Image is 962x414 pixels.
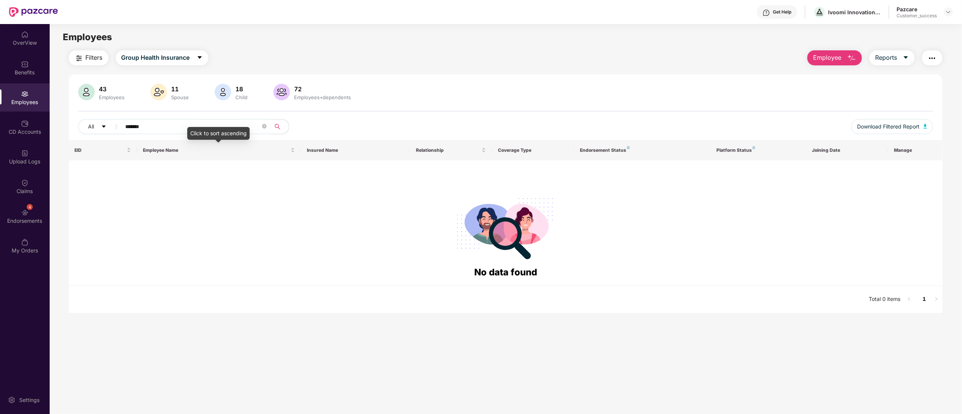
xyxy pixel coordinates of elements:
[63,32,112,42] span: Employees
[903,293,915,305] li: Previous Page
[924,124,927,128] img: svg+xml;base64,PHN2ZyB4bWxucz0iaHR0cDovL3d3dy53My5vcmcvMjAwMC9zdmciIHhtbG5zOnhsaW5rPSJodHRwOi8vd3...
[773,9,792,15] div: Get Help
[903,293,915,305] button: left
[814,7,825,18] img: iVOOMI%20Logo%20(1).png
[78,119,124,134] button: Allcaret-down
[627,146,630,149] img: svg+xml;base64,PHN2ZyB4bWxucz0iaHR0cDovL3d3dy53My5vcmcvMjAwMC9zdmciIHdpZHRoPSI4IiBoZWlnaHQ9IjgiIH...
[869,50,915,65] button: Reportscaret-down
[301,140,410,160] th: Insured Name
[150,84,167,100] img: svg+xml;base64,PHN2ZyB4bWxucz0iaHR0cDovL3d3dy53My5vcmcvMjAwMC9zdmciIHhtbG5zOnhsaW5rPSJodHRwOi8vd3...
[270,119,289,134] button: search
[452,189,560,265] img: svg+xml;base64,PHN2ZyB4bWxucz0iaHR0cDovL3d3dy53My5vcmcvMjAwMC9zdmciIHdpZHRoPSIyODgiIGhlaWdodD0iMj...
[69,50,108,65] button: Filters
[474,267,537,278] span: No data found
[410,140,492,160] th: Relationship
[21,179,29,187] img: svg+xml;base64,PHN2ZyBpZD0iQ2xhaW0iIHhtbG5zPSJodHRwOi8vd3d3LnczLm9yZy8yMDAwL3N2ZyIgd2lkdGg9IjIwIi...
[197,54,203,61] span: caret-down
[888,140,942,160] th: Manage
[98,94,126,100] div: Employees
[21,239,29,246] img: svg+xml;base64,PHN2ZyBpZD0iTXlfT3JkZXJzIiBkYXRhLW5hbWU9Ik15IE9yZGVycyIgeG1sbnM9Imh0dHA6Ly93d3cudz...
[234,85,249,93] div: 18
[897,6,937,13] div: Pazcare
[907,297,912,301] span: left
[857,122,920,131] span: Download Filtered Report
[101,124,106,130] span: caret-down
[580,147,704,153] div: Endorsement Status
[851,119,933,134] button: Download Filtered Report
[828,9,881,16] div: Ivoomi Innovation Private Limited
[21,120,29,127] img: svg+xml;base64,PHN2ZyBpZD0iQ0RfQWNjb3VudHMiIGRhdGEtbmFtZT0iQ0QgQWNjb3VudHMiIHhtbG5zPSJodHRwOi8vd3...
[293,94,353,100] div: Employees+dependents
[9,7,58,17] img: New Pazcare Logo
[918,293,930,305] a: 1
[17,396,42,404] div: Settings
[74,54,83,63] img: svg+xml;base64,PHN2ZyB4bWxucz0iaHR0cDovL3d3dy53My5vcmcvMjAwMC9zdmciIHdpZHRoPSIyNCIgaGVpZ2h0PSIyNC...
[170,94,191,100] div: Spouse
[847,54,856,63] img: svg+xml;base64,PHN2ZyB4bWxucz0iaHR0cDovL3d3dy53My5vcmcvMjAwMC9zdmciIHhtbG5zOnhsaW5rPSJodHRwOi8vd3...
[143,147,289,153] span: Employee Name
[8,396,15,404] img: svg+xml;base64,PHN2ZyBpZD0iU2V0dGluZy0yMHgyMCIgeG1sbnM9Imh0dHA6Ly93d3cudzMub3JnLzIwMDAvc3ZnIiB3aW...
[21,60,29,68] img: svg+xml;base64,PHN2ZyBpZD0iQmVuZWZpdHMiIHhtbG5zPSJodHRwOi8vd3d3LnczLm9yZy8yMDAwL3N2ZyIgd2lkdGg9Ij...
[753,146,756,149] img: svg+xml;base64,PHN2ZyB4bWxucz0iaHR0cDovL3d3dy53My5vcmcvMjAwMC9zdmciIHdpZHRoPSI4IiBoZWlnaHQ9IjgiIH...
[930,293,942,305] button: right
[928,54,937,63] img: svg+xml;base64,PHN2ZyB4bWxucz0iaHR0cDovL3d3dy53My5vcmcvMjAwMC9zdmciIHdpZHRoPSIyNCIgaGVpZ2h0PSIyNC...
[813,53,841,62] span: Employee
[806,140,888,160] th: Joining Date
[270,124,285,130] span: search
[262,123,267,130] span: close-circle
[69,140,137,160] th: EID
[869,293,900,305] li: Total 0 items
[78,84,95,100] img: svg+xml;base64,PHN2ZyB4bWxucz0iaHR0cDovL3d3dy53My5vcmcvMjAwMC9zdmciIHhtbG5zOnhsaW5rPSJodHRwOi8vd3...
[116,50,208,65] button: Group Health Insurancecaret-down
[918,293,930,305] li: 1
[21,150,29,157] img: svg+xml;base64,PHN2ZyBpZD0iVXBsb2FkX0xvZ3MiIGRhdGEtbmFtZT0iVXBsb2FkIExvZ3MiIHhtbG5zPSJodHRwOi8vd3...
[21,209,29,216] img: svg+xml;base64,PHN2ZyBpZD0iRW5kb3JzZW1lbnRzIiB4bWxucz0iaHR0cDovL3d3dy53My5vcmcvMjAwMC9zdmciIHdpZH...
[930,293,942,305] li: Next Page
[170,85,191,93] div: 11
[88,122,94,131] span: All
[763,9,770,17] img: svg+xml;base64,PHN2ZyBpZD0iSGVscC0zMngzMiIgeG1sbnM9Imh0dHA6Ly93d3cudzMub3JnLzIwMDAvc3ZnIiB3aWR0aD...
[273,84,290,100] img: svg+xml;base64,PHN2ZyB4bWxucz0iaHR0cDovL3d3dy53My5vcmcvMjAwMC9zdmciIHhtbG5zOnhsaW5rPSJodHRwOi8vd3...
[416,147,480,153] span: Relationship
[934,297,939,301] span: right
[716,147,800,153] div: Platform Status
[903,54,909,61] span: caret-down
[27,204,33,210] div: 4
[21,31,29,38] img: svg+xml;base64,PHN2ZyBpZD0iSG9tZSIgeG1sbnM9Imh0dHA6Ly93d3cudzMub3JnLzIwMDAvc3ZnIiB3aWR0aD0iMjAiIG...
[234,94,249,100] div: Child
[98,85,126,93] div: 43
[75,147,126,153] span: EID
[945,9,951,15] img: svg+xml;base64,PHN2ZyBpZD0iRHJvcGRvd24tMzJ4MzIiIHhtbG5zPSJodHRwOi8vd3d3LnczLm9yZy8yMDAwL3N2ZyIgd2...
[897,13,937,19] div: Customer_success
[121,53,190,62] span: Group Health Insurance
[807,50,862,65] button: Employee
[86,53,103,62] span: Filters
[215,84,231,100] img: svg+xml;base64,PHN2ZyB4bWxucz0iaHR0cDovL3d3dy53My5vcmcvMjAwMC9zdmciIHhtbG5zOnhsaW5rPSJodHRwOi8vd3...
[262,124,267,128] span: close-circle
[21,90,29,98] img: svg+xml;base64,PHN2ZyBpZD0iRW1wbG95ZWVzIiB4bWxucz0iaHR0cDovL3d3dy53My5vcmcvMjAwMC9zdmciIHdpZHRoPS...
[293,85,353,93] div: 72
[875,53,897,62] span: Reports
[137,140,301,160] th: Employee Name
[492,140,574,160] th: Coverage Type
